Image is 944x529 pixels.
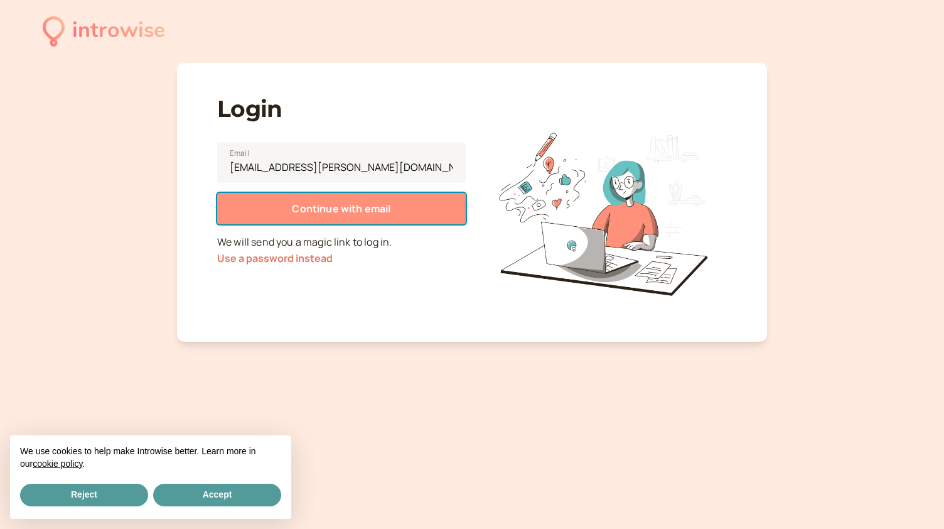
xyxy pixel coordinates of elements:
span: Email [230,147,249,160]
input: Email [217,143,466,183]
iframe: Chat Widget [881,469,944,529]
button: Continue with email [217,193,466,224]
button: Reject [20,484,148,506]
button: Accept [153,484,281,506]
div: introwise [72,14,165,48]
p: We will send you a magic link to log in. [217,234,466,267]
button: Use a password instead [217,253,333,264]
a: cookie policy [33,459,82,469]
h1: Login [217,95,466,123]
div: We use cookies to help make Introwise better. Learn more in our . [10,435,291,481]
span: Continue with email [292,202,390,215]
a: introwise [43,14,165,48]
